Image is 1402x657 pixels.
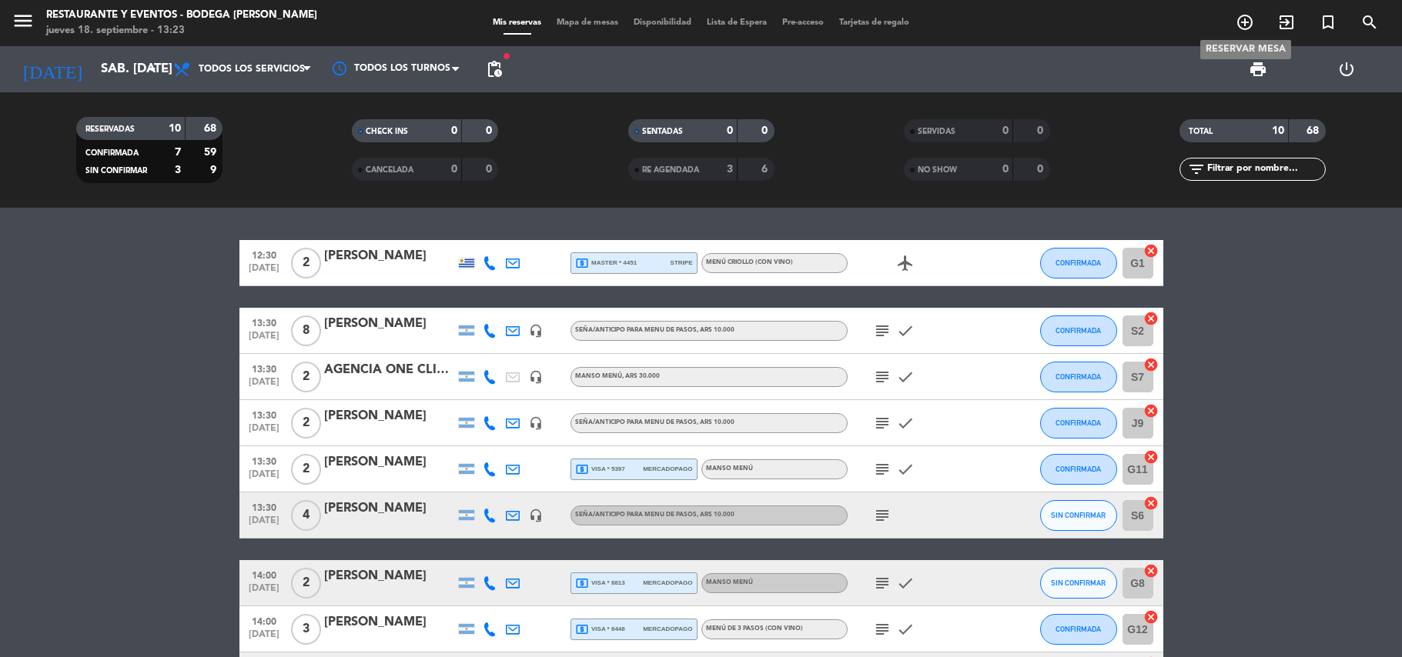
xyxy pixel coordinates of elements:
button: CONFIRMADA [1040,315,1117,346]
strong: 68 [1307,125,1322,136]
span: 13:30 [245,452,283,469]
span: [DATE] [245,423,283,441]
span: , ARS 30.000 [622,373,660,379]
i: check [896,620,915,639]
span: 2 [291,248,321,278]
i: arrow_drop_down [143,60,162,78]
span: Disponibilidad [626,18,699,27]
span: CONFIRMADA [1056,625,1101,633]
span: Seña/anticipo para MENU DE PASOS [575,327,734,333]
button: CONFIRMADA [1040,362,1117,392]
span: CANCELADA [366,166,413,174]
div: [PERSON_NAME] [324,566,455,586]
strong: 0 [1002,125,1009,136]
i: [DATE] [12,52,93,86]
button: SIN CONFIRMAR [1040,500,1117,531]
i: local_atm [575,462,589,476]
span: mercadopago [643,578,692,588]
i: check [896,322,915,340]
i: subject [873,574,892,592]
i: check [896,460,915,479]
span: mercadopago [643,464,692,474]
span: Seña/anticipo para MENU DE PASOS [575,419,734,425]
i: cancel [1143,357,1159,372]
span: SIN CONFIRMAR [1051,511,1106,519]
i: subject [873,414,892,432]
div: AGENCIA ONE CLICK TRAVEL | [PERSON_NAME] [324,360,455,380]
i: subject [873,620,892,639]
i: subject [873,460,892,479]
span: [DATE] [245,377,283,395]
strong: 0 [1037,125,1046,136]
span: 13:30 [245,405,283,423]
span: RESERVADAS [85,125,135,133]
div: Restaurante y Eventos - Bodega [PERSON_NAME] [46,8,317,23]
span: 2 [291,454,321,485]
i: check [896,574,915,592]
span: Todos los servicios [199,64,305,75]
span: [DATE] [245,629,283,647]
span: print [1249,60,1267,78]
i: power_settings_new [1337,60,1356,78]
span: Tarjetas de regalo [831,18,917,27]
div: [PERSON_NAME] [324,246,455,266]
span: MENÚ DE 3 PASOS (Con vino) [706,625,803,632]
i: local_atm [575,576,589,590]
span: SIN CONFIRMAR [1051,579,1106,587]
i: cancel [1143,243,1159,258]
i: local_atm [575,256,589,270]
span: , ARS 10.000 [697,327,734,333]
strong: 59 [204,147,219,158]
strong: 0 [486,164,495,175]
strong: 0 [761,125,771,136]
i: turned_in_not [1319,13,1337,32]
span: 4 [291,500,321,531]
span: RE AGENDADA [642,166,699,174]
span: CONFIRMADA [1056,326,1101,335]
span: 3 [291,614,321,645]
span: CONFIRMADA [1056,372,1101,381]
i: headset_mic [529,416,543,430]
i: check [896,368,915,386]
span: 8 [291,315,321,346]
i: cancel [1143,449,1159,465]
button: SIN CONFIRMAR [1040,568,1117,599]
span: [DATE] [245,583,283,601]
span: CONFIRMADA [1056,465,1101,473]
span: MANSO MENÚ [575,373,660,379]
i: search [1360,13,1379,32]
span: TOTAL [1189,128,1213,135]
span: NO SHOW [918,166,957,174]
span: CONFIRMADA [1056,419,1101,427]
button: CONFIRMADA [1040,408,1117,439]
strong: 7 [175,147,181,158]
button: CONFIRMADA [1040,614,1117,645]
i: cancel [1143,495,1159,511]
strong: 10 [169,123,181,134]
strong: 0 [1037,164,1046,175]
span: fiber_manual_record [502,52,511,61]
i: check [896,414,915,432]
span: Mapa de mesas [549,18,626,27]
i: menu [12,9,35,32]
i: cancel [1143,609,1159,625]
strong: 0 [727,125,733,136]
span: MANSO MENÚ [706,465,753,472]
span: visa * 8813 [575,576,625,590]
span: SIN CONFIRMAR [85,167,147,175]
div: [PERSON_NAME] [324,499,455,519]
span: CONFIRMADA [85,149,139,157]
span: 14:00 [245,565,283,583]
span: MENÚ CRIOLLO (Con vino) [706,259,793,265]
div: [PERSON_NAME] [324,314,455,334]
span: 2 [291,362,321,392]
i: cancel [1143,311,1159,326]
span: 14:00 [245,612,283,629]
span: [DATE] [245,515,283,533]
strong: 68 [204,123,219,134]
span: [DATE] [245,263,283,281]
button: CONFIRMADA [1040,454,1117,485]
span: mercadopago [643,624,692,634]
span: SERVIDAS [918,128,955,135]
span: , ARS 10.000 [697,512,734,518]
